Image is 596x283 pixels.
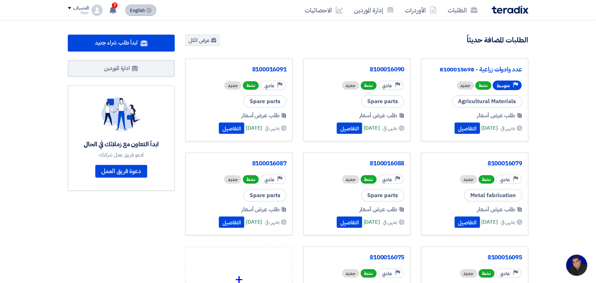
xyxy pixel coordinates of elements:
div: جديد [224,175,242,184]
span: ينتهي في [383,218,397,226]
a: عرض الكل [185,35,220,46]
span: نشط [243,81,259,90]
a: إدارة الموردين [348,2,400,18]
span: عادي [264,82,274,89]
span: Spare parts [361,189,405,202]
span: [DATE] [482,124,498,132]
span: عادي [264,176,274,183]
h4: الطلبات المضافة حديثاً [467,35,529,45]
span: [DATE] [246,218,262,226]
div: جديد [460,269,477,278]
a: ادارة الموردين [68,60,175,77]
button: التفاصيل [337,217,362,228]
button: التفاصيل [219,217,244,228]
span: ابدأ طلب شراء جديد [95,39,138,47]
span: ينتهي في [501,124,515,132]
a: 8100016095 [427,254,523,261]
span: نشط [361,269,377,278]
span: [DATE] [246,124,262,132]
button: التفاصيل [219,123,244,134]
span: Spare parts [243,189,287,202]
span: Metal fabrication [464,189,523,202]
a: 8100016087 [191,160,287,167]
img: Teradix logo [492,6,529,14]
span: ينتهي في [265,124,280,132]
span: عادي [500,270,510,277]
span: [DATE] [364,124,380,132]
a: 8100016079 [427,160,523,167]
span: طلب عرض أسعار [359,205,398,214]
span: طلب عرض أسعار [242,205,280,214]
span: 7 [112,2,118,8]
span: طلب عرض أسعار [477,111,515,120]
span: عادي [382,82,392,89]
span: نشط [243,175,259,184]
span: Agricultural Materials [452,95,523,108]
span: طلب عرض أسعار [359,111,398,120]
span: English [130,8,145,13]
img: invite_your_team.svg [101,97,141,132]
a: الاحصائيات [299,2,348,18]
div: جديد [342,175,359,184]
div: جديد [342,269,359,278]
span: Spare parts [243,95,287,108]
a: 8100016091 [191,66,287,73]
a: 8100016088 [309,160,405,167]
div: Yasir [68,11,89,15]
span: طلب عرض أسعار [242,111,280,120]
span: طلب عرض أسعار [477,205,515,214]
button: التفاصيل [455,217,480,228]
span: نشط [479,175,495,184]
div: Open chat [566,255,588,276]
span: ينتهي في [383,124,397,132]
div: جديد [342,81,359,90]
a: 8100016075 [309,254,405,261]
a: 8100016090 [309,66,405,73]
span: Spare parts [361,95,405,108]
button: التفاصيل [337,123,362,134]
span: نشط [476,81,491,90]
div: جديد [460,175,477,184]
span: نشط [361,81,377,90]
div: ابدأ التعاون مع زملائك في الحال [84,140,159,148]
a: الطلبات [442,2,483,18]
div: ادعو فريق عمل شركتك [84,152,159,158]
span: متوسط [497,82,510,89]
span: ينتهي في [265,218,280,226]
div: الحساب [73,5,89,11]
span: نشط [361,175,377,184]
button: English [125,5,156,16]
a: دعوة فريق العمل [95,165,148,178]
a: عدد وادوات زراعية - 8100015698 [427,66,523,73]
span: عادي [382,176,392,183]
span: عادي [500,176,510,183]
a: الأوردرات [400,2,442,18]
span: ينتهي في [501,218,515,226]
span: [DATE] [364,218,380,226]
span: [DATE] [482,218,498,226]
img: profile_test.png [91,5,103,16]
div: جديد [457,81,474,90]
button: التفاصيل [455,123,480,134]
span: عادي [382,270,392,277]
span: نشط [479,269,495,278]
div: جديد [224,81,242,90]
